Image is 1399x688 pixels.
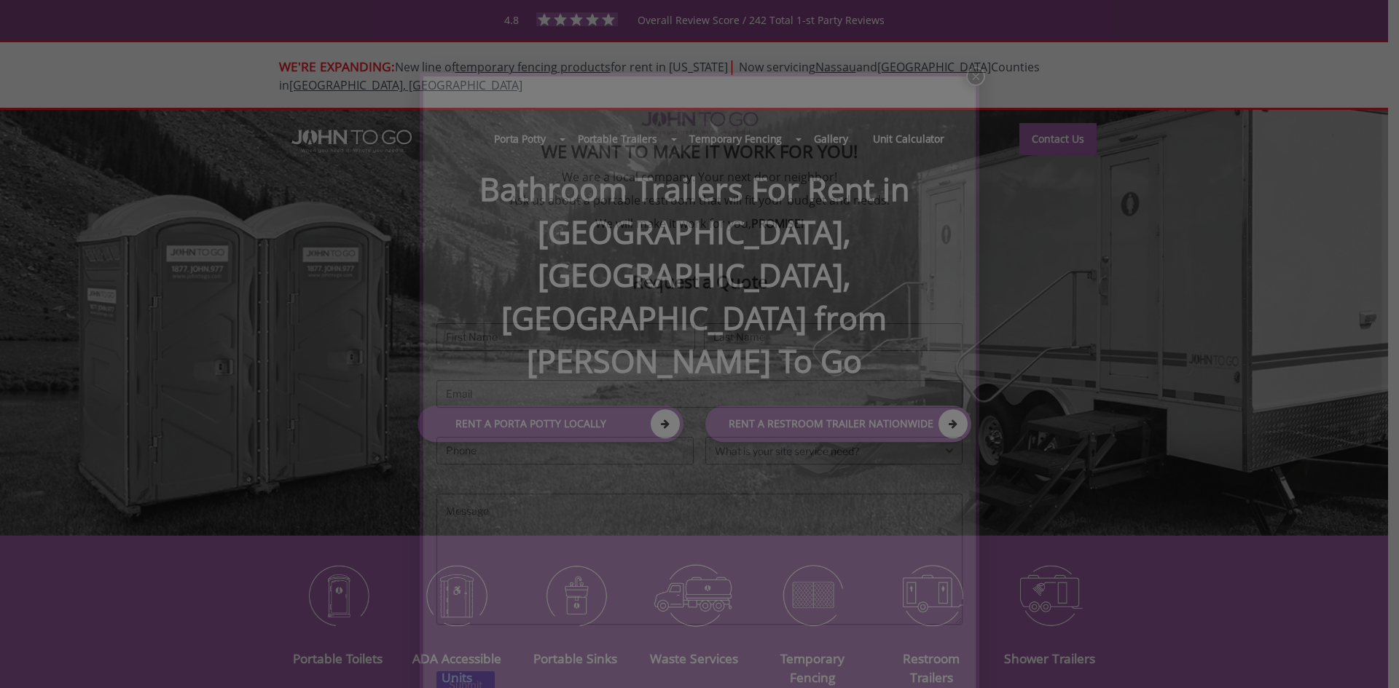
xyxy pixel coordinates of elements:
[436,169,963,185] p: We are a local company. Your next door neighbor!
[436,216,963,232] p: We will make it work for you,
[751,216,804,232] b: PROMISE!
[704,323,963,351] input: Last Name
[436,323,695,351] input: First Name
[641,111,759,135] img: logo of viptogo
[436,192,963,208] p: Ask us about a portable restroom that will fit your budget and needs.
[436,437,694,464] input: Phone
[632,269,767,293] strong: Request a Quote
[436,380,963,408] input: Email
[541,139,858,163] strong: We Want To Make It Work For You!
[966,67,985,86] button: Close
